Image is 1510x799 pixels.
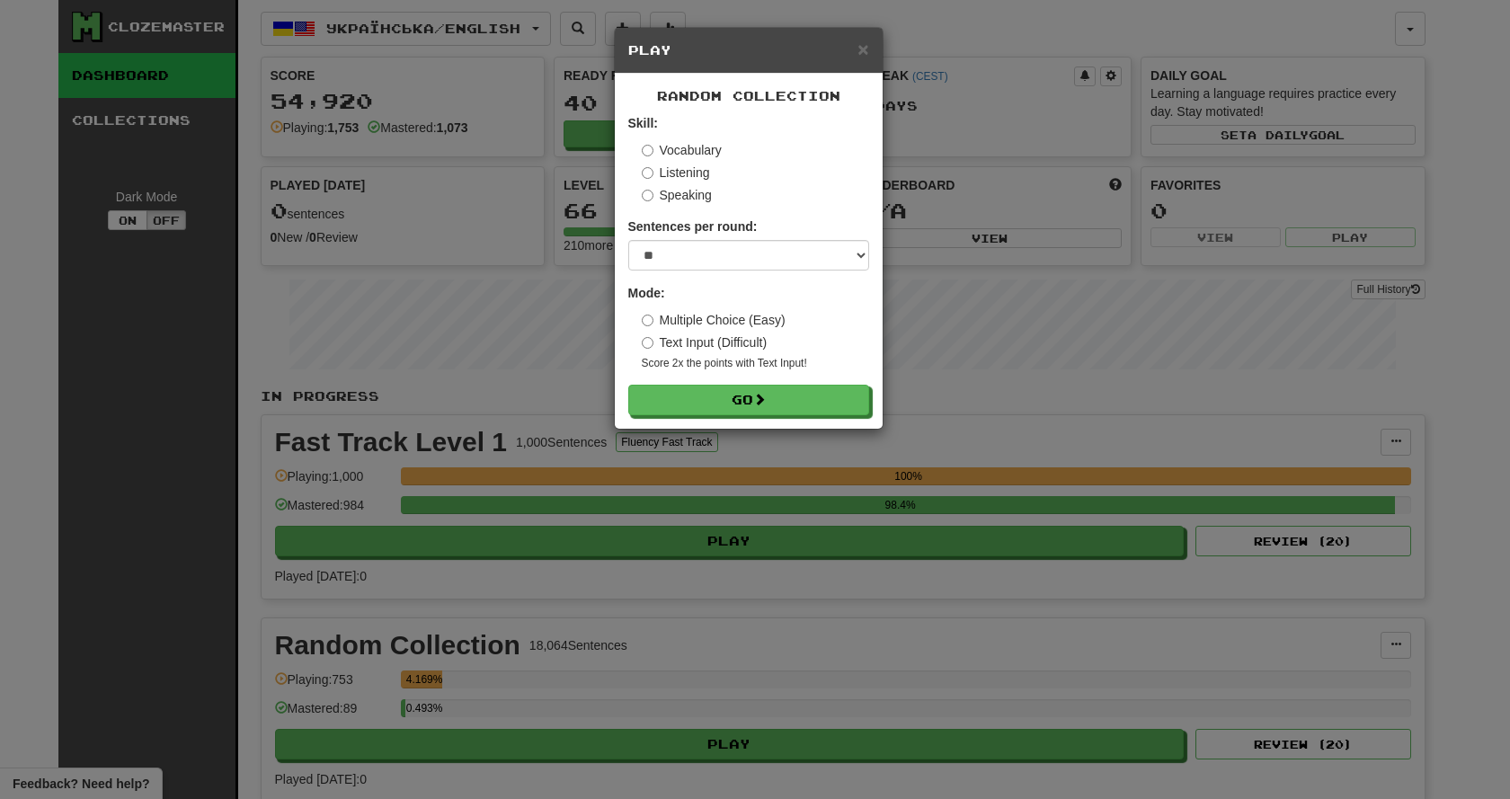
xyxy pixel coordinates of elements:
label: Listening [642,164,710,182]
h5: Play [628,41,869,59]
input: Multiple Choice (Easy) [642,315,653,326]
input: Vocabulary [642,145,653,156]
input: Speaking [642,190,653,201]
input: Listening [642,167,653,179]
input: Text Input (Difficult) [642,337,653,349]
label: Multiple Choice (Easy) [642,311,786,329]
label: Sentences per round: [628,218,758,235]
button: Close [857,40,868,58]
strong: Skill: [628,116,658,130]
label: Speaking [642,186,712,204]
span: Random Collection [657,88,840,103]
label: Vocabulary [642,141,722,159]
label: Text Input (Difficult) [642,333,768,351]
button: Go [628,385,869,415]
strong: Mode: [628,286,665,300]
span: × [857,39,868,59]
small: Score 2x the points with Text Input ! [642,356,869,371]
